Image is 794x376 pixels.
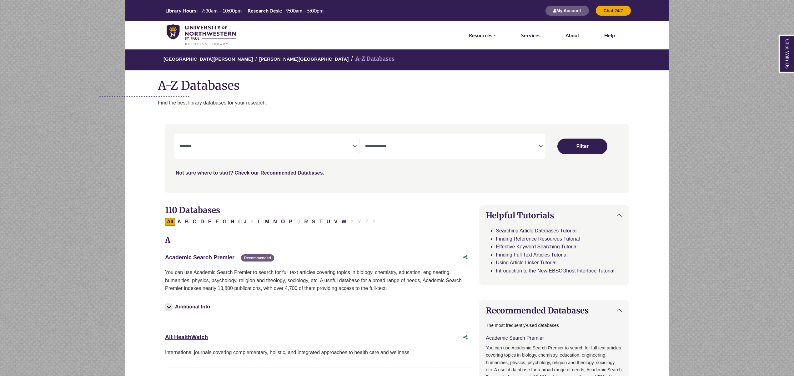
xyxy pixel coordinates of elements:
[340,218,348,226] button: Filter Results W
[324,218,332,226] button: Filter Results U
[286,8,324,13] span: 9:00am – 5:00pm
[165,334,208,340] a: Alt HealthWatch
[245,7,283,14] th: Research Desk:
[158,99,669,107] p: Find the best library databases for your research.
[165,236,472,245] h3: A
[496,252,567,257] a: Finding Full Text Articles Tutorial
[271,218,279,226] button: Filter Results N
[604,31,615,39] a: Help
[201,8,242,13] span: 7:30am – 10:00pm
[175,218,183,226] button: Filter Results A
[163,7,198,14] th: Library Hours:
[557,139,607,154] button: Submit for Search Results
[165,205,220,215] span: 110 Databases
[496,236,580,241] a: Finding Reference Resources Tutorial
[183,218,191,226] button: Filter Results B
[236,218,241,226] button: Filter Results I
[242,218,249,226] button: Filter Results J
[165,268,472,292] p: You can use Academic Search Premier to search for full text articles covering topics in biology, ...
[176,170,324,175] a: Not sure where to start? Check our Recommended Databases.
[125,74,669,93] h1: A-Z Databases
[545,8,589,13] a: My Account
[198,218,206,226] button: Filter Results D
[163,7,326,13] table: Hours Today
[486,335,544,341] a: Academic Search Premier
[486,322,622,329] p: The most frequently-used databases
[480,206,629,225] button: Helpful Tutorials
[165,124,629,192] nav: Search filters
[565,31,579,39] a: About
[365,144,538,149] textarea: Search
[496,260,556,265] a: Using Article Linker Tutorial
[302,218,310,226] button: Filter Results R
[496,244,577,249] a: Effective Keyword Searching Tutorial
[191,218,198,226] button: Filter Results C
[163,7,326,14] a: Hours Today
[125,49,669,70] nav: breadcrumb
[521,31,540,39] a: Services
[214,218,220,226] button: Filter Results F
[259,55,349,62] a: [PERSON_NAME][GEOGRAPHIC_DATA]
[229,218,236,226] button: Filter Results H
[349,54,394,64] li: A-Z Databases
[595,5,631,16] button: Chat 24/7
[332,218,339,226] button: Filter Results V
[221,218,228,226] button: Filter Results G
[496,268,614,273] a: Introduction to the New EBSCOhost Interface Tutorial
[287,218,294,226] button: Filter Results P
[545,5,589,16] button: My Account
[595,8,631,13] a: Chat 24/7
[279,218,287,226] button: Filter Results O
[496,228,576,233] a: Searching Article Databases Tutorial
[256,218,263,226] button: Filter Results L
[459,332,472,343] button: Share this database
[179,144,352,149] textarea: Search
[165,219,378,224] div: Alpha-list to filter by first letter of database name
[263,218,271,226] button: Filter Results M
[165,254,234,261] a: Academic Search Premier
[206,218,214,226] button: Filter Results E
[241,254,274,262] span: Recommended
[165,218,175,226] button: All
[165,348,472,357] p: International journals covering complementary, holistic, and integrated approaches to health care...
[459,252,472,263] button: Share this database
[310,218,317,226] button: Filter Results S
[480,301,629,320] button: Recommended Databases
[167,24,236,46] img: library_home
[469,31,496,39] a: Resources
[318,218,324,226] button: Filter Results T
[165,302,212,311] button: Additional Info
[163,55,253,62] a: [GEOGRAPHIC_DATA][PERSON_NAME]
